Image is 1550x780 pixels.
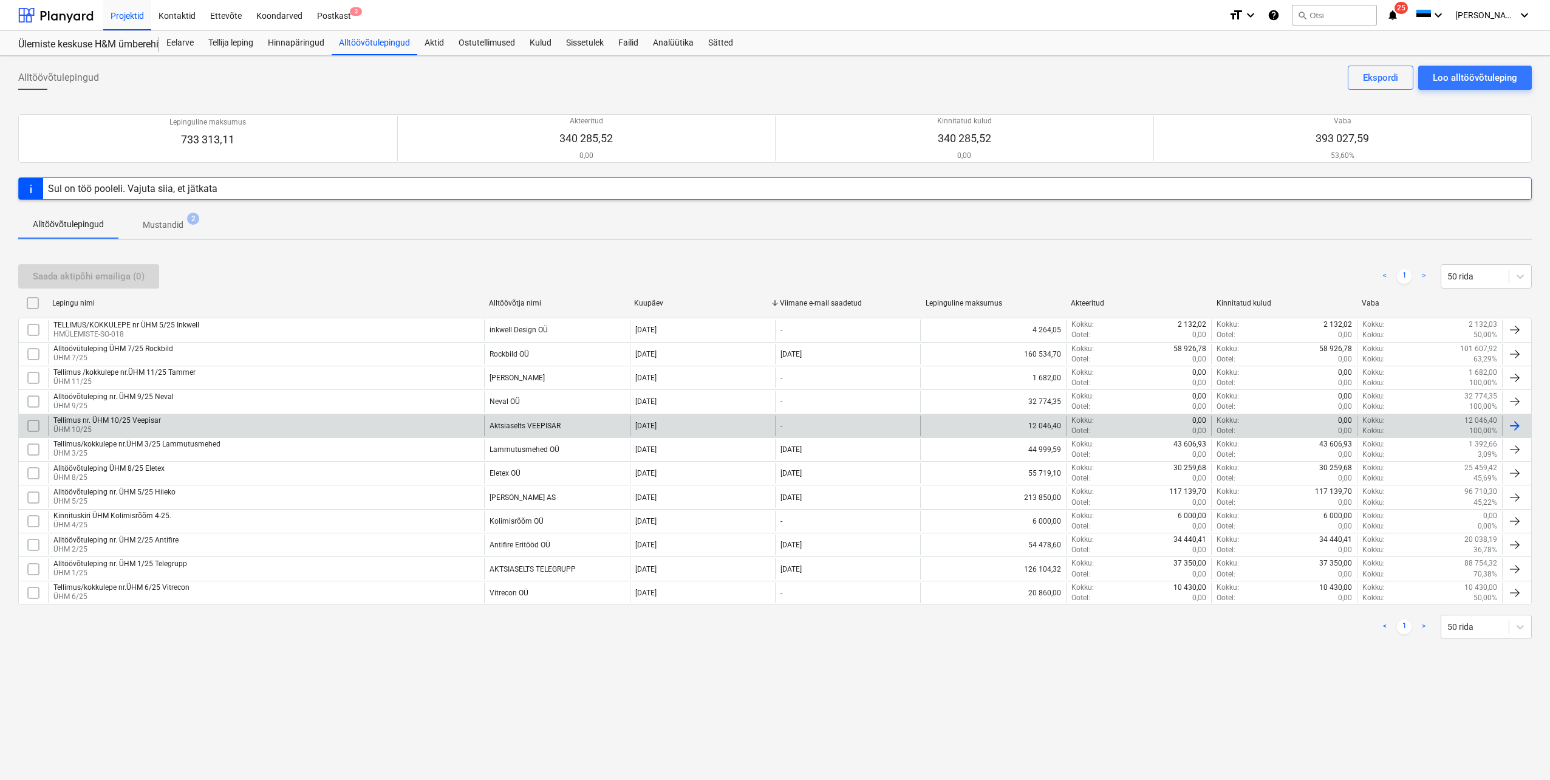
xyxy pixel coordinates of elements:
[559,151,613,161] p: 0,00
[1217,320,1239,330] p: Kokku :
[1464,487,1497,497] p: 96 710,30
[1473,330,1497,340] p: 50,00%
[201,31,261,55] div: Tellija leping
[1217,344,1239,354] p: Kokku :
[1192,391,1206,402] p: 0,00
[1173,439,1206,450] p: 43 606,93
[490,422,561,430] div: Aktsiaselts VEEPISAR
[490,469,521,477] div: Eletex OÜ
[53,321,199,329] div: TELLIMUS/KOKKULEPE nr ÜHM 5/25 Inkwell
[1395,2,1408,14] span: 25
[1362,450,1385,460] p: Kokku :
[1217,416,1239,426] p: Kokku :
[937,116,992,126] p: Kinnitatud kulud
[1071,320,1094,330] p: Kokku :
[1362,487,1385,497] p: Kokku :
[1192,473,1206,484] p: 0,00
[52,299,479,307] div: Lepingu nimi
[1178,511,1206,521] p: 6 000,00
[1416,620,1431,634] a: Next page
[780,445,802,454] div: [DATE]
[490,517,544,525] div: Kolimisrõõm OÜ
[1362,535,1385,545] p: Kokku :
[1464,391,1497,402] p: 32 774,35
[1192,378,1206,388] p: 0,00
[1217,330,1235,340] p: Ootel :
[53,401,174,411] p: ÜHM 9/25
[920,320,1065,340] div: 4 264,05
[1229,8,1243,22] i: format_size
[1217,583,1239,593] p: Kokku :
[646,31,701,55] a: Analüütika
[635,493,657,502] div: [DATE]
[1217,299,1353,307] div: Kinnitatud kulud
[18,38,145,51] div: Ülemiste keskuse H&M ümberehitustööd [HMÜLEMISTE]
[350,7,362,16] span: 3
[1478,450,1497,460] p: 3,09%
[490,445,559,454] div: Lammutusmehed OÜ
[1071,473,1090,484] p: Ootel :
[53,329,199,340] p: HMÜLEMISTE-SO-018
[1071,511,1094,521] p: Kokku :
[1217,450,1235,460] p: Ootel :
[1217,402,1235,412] p: Ootel :
[18,70,99,85] span: Alltöövõtulepingud
[1464,535,1497,545] p: 20 038,19
[53,568,187,578] p: ÜHM 1/25
[920,535,1065,555] div: 54 478,60
[1071,593,1090,603] p: Ootel :
[1178,320,1206,330] p: 2 132,02
[1217,569,1235,580] p: Ootel :
[780,374,782,382] div: -
[1071,439,1094,450] p: Kokku :
[1397,269,1412,284] a: Page 1 is your current page
[143,219,183,231] p: Mustandid
[1323,320,1352,330] p: 2 132,02
[159,31,201,55] div: Eelarve
[1217,545,1235,555] p: Ootel :
[1071,463,1094,473] p: Kokku :
[780,589,782,597] div: -
[1378,620,1392,634] a: Previous page
[261,31,332,55] div: Hinnapäringud
[937,131,992,146] p: 340 285,52
[1268,8,1280,22] i: Abikeskus
[1192,450,1206,460] p: 0,00
[1319,439,1352,450] p: 43 606,93
[1362,354,1385,364] p: Kokku :
[1464,416,1497,426] p: 12 046,40
[937,151,992,161] p: 0,00
[1362,498,1385,508] p: Kokku :
[1362,368,1385,378] p: Kokku :
[635,397,657,406] div: [DATE]
[1362,569,1385,580] p: Kokku :
[635,565,657,573] div: [DATE]
[1362,511,1385,521] p: Kokku :
[1362,426,1385,436] p: Kokku :
[1071,299,1207,307] div: Akteeritud
[1464,558,1497,569] p: 88 754,32
[611,31,646,55] div: Failid
[1217,473,1235,484] p: Ootel :
[1362,320,1385,330] p: Kokku :
[53,353,173,363] p: ÜHM 7/25
[1071,402,1090,412] p: Ootel :
[1338,593,1352,603] p: 0,00
[1217,426,1235,436] p: Ootel :
[780,565,802,573] div: [DATE]
[1217,354,1235,364] p: Ootel :
[634,299,770,307] div: Kuupäev
[490,541,550,549] div: Antifire Eritööd OÜ
[1192,354,1206,364] p: 0,00
[1362,558,1385,569] p: Kokku :
[1315,487,1352,497] p: 117 139,70
[332,31,417,55] div: Alltöövõtulepingud
[1192,498,1206,508] p: 0,00
[780,326,782,334] div: -
[635,374,657,382] div: [DATE]
[53,544,179,555] p: ÜHM 2/25
[1362,593,1385,603] p: Kokku :
[1464,463,1497,473] p: 25 459,42
[1173,344,1206,354] p: 58 926,78
[53,425,161,435] p: ÜHM 10/25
